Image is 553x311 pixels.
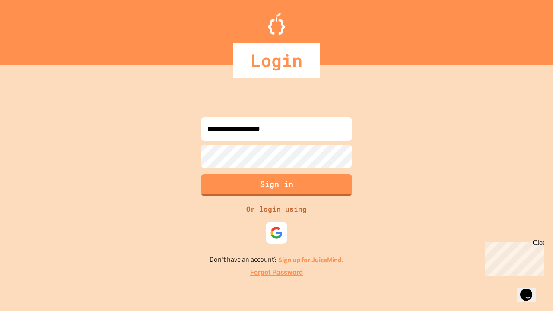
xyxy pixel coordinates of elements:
div: Login [233,43,320,78]
p: Don't have an account? [210,254,344,265]
img: Logo.svg [268,13,285,35]
a: Sign up for JuiceMind. [278,255,344,264]
div: Or login using [242,204,311,214]
img: google-icon.svg [270,226,283,239]
div: Chat with us now!Close [3,3,60,55]
iframe: chat widget [481,239,544,276]
iframe: chat widget [517,276,544,302]
a: Forgot Password [250,267,303,278]
button: Sign in [201,174,352,196]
